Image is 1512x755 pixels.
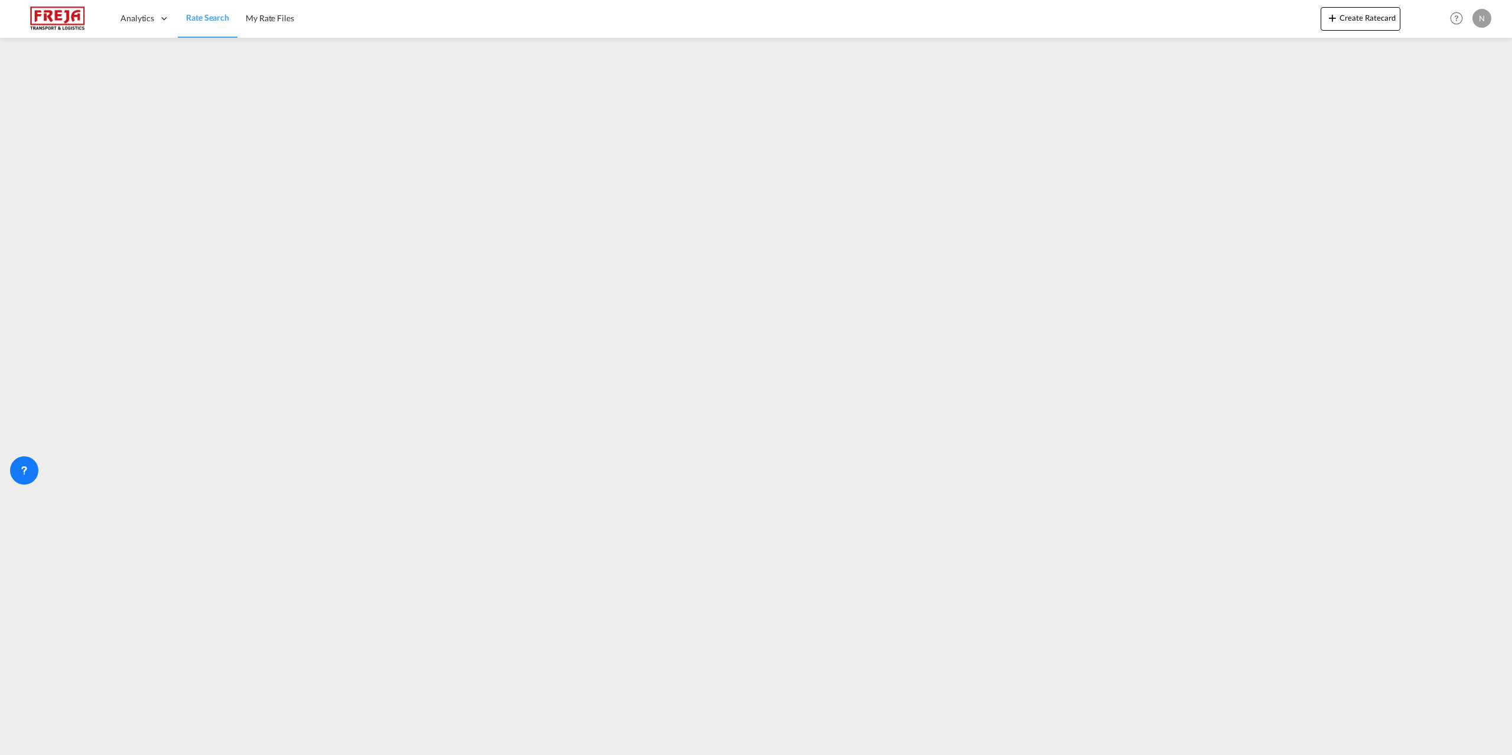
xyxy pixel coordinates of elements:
[186,12,229,22] span: Rate Search
[1472,9,1491,28] div: N
[120,12,154,24] span: Analytics
[1446,8,1467,28] span: Help
[1321,7,1400,31] button: icon-plus 400-fgCreate Ratecard
[246,13,294,23] span: My Rate Files
[18,5,97,32] img: 586607c025bf11f083711d99603023e7.png
[1325,11,1340,25] md-icon: icon-plus 400-fg
[1446,8,1472,30] div: Help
